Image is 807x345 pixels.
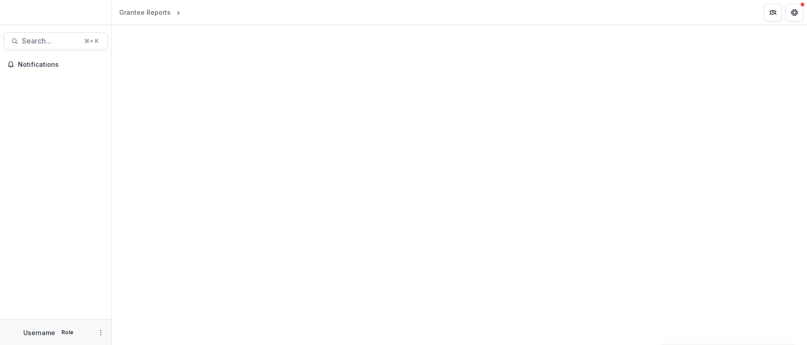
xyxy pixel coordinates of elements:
[119,8,171,17] div: Grantee Reports
[18,61,104,69] span: Notifications
[22,37,79,45] span: Search...
[116,6,220,19] nav: breadcrumb
[59,328,76,336] p: Role
[785,4,803,22] button: Get Help
[764,4,782,22] button: Partners
[95,327,106,338] button: More
[4,32,108,50] button: Search...
[116,6,174,19] a: Grantee Reports
[4,57,108,72] button: Notifications
[82,36,100,46] div: ⌘ + K
[23,328,55,337] p: Username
